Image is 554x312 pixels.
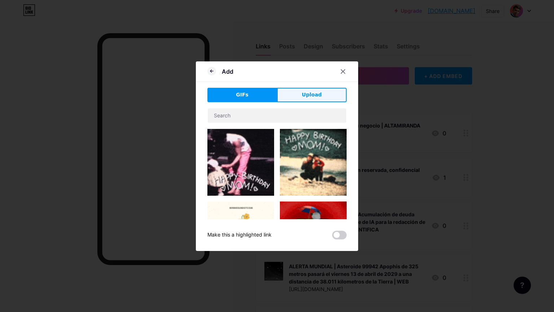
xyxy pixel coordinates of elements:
img: Gihpy [280,129,347,196]
img: Gihpy [207,129,274,196]
button: Upload [277,88,347,102]
div: Add [222,67,233,76]
div: Make this a highlighted link [207,231,272,239]
button: GIFs [207,88,277,102]
img: Gihpy [207,201,274,268]
input: Search [208,108,346,123]
span: GIFs [236,91,249,99]
span: Upload [302,91,322,99]
img: Gihpy [280,201,347,268]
